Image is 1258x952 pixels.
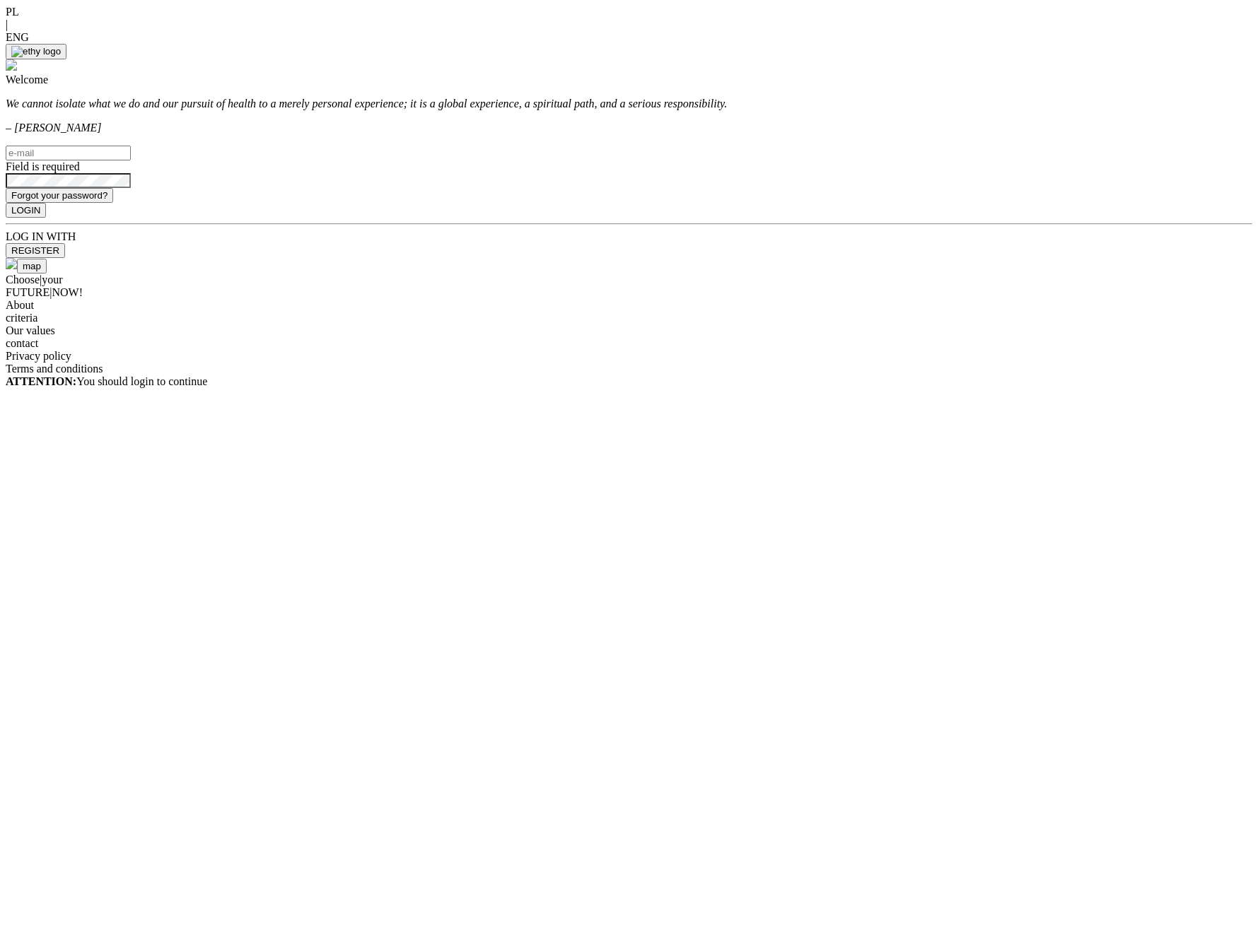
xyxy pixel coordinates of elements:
[6,299,1252,312] div: About
[6,230,1252,243] div: LOG IN WITH
[6,59,17,71] img: logo.png
[6,274,40,286] span: Choose
[6,337,1252,350] div: contact
[6,98,1252,110] p: We cannot isolate what we do and our pursuit of health to a merely personal experience; it is a g...
[42,274,62,286] span: your
[17,259,47,274] button: map
[11,46,61,57] img: ethy logo
[6,363,1252,375] div: Terms and conditions
[6,375,1252,388] div: You should login to continue
[40,274,42,286] span: |
[6,258,17,269] img: logo3.png
[52,286,78,298] span: NOW
[6,122,1252,134] p: – [PERSON_NAME]
[79,286,83,298] span: !
[6,243,65,258] button: REGISTER
[6,6,1252,18] div: PL
[6,203,46,218] button: LOGIN
[6,146,131,160] input: e-mail
[6,74,48,86] span: Welcome
[49,286,52,298] span: |
[6,286,49,298] span: FUTURE
[6,18,1252,31] div: |
[6,324,1252,337] div: Our values
[6,31,1252,44] div: ENG
[6,350,1252,363] div: Privacy policy
[6,375,76,387] strong: ATTENTION:
[6,188,113,203] button: Forgot your password?
[6,312,1252,324] div: criteria
[6,160,1252,173] div: Field is required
